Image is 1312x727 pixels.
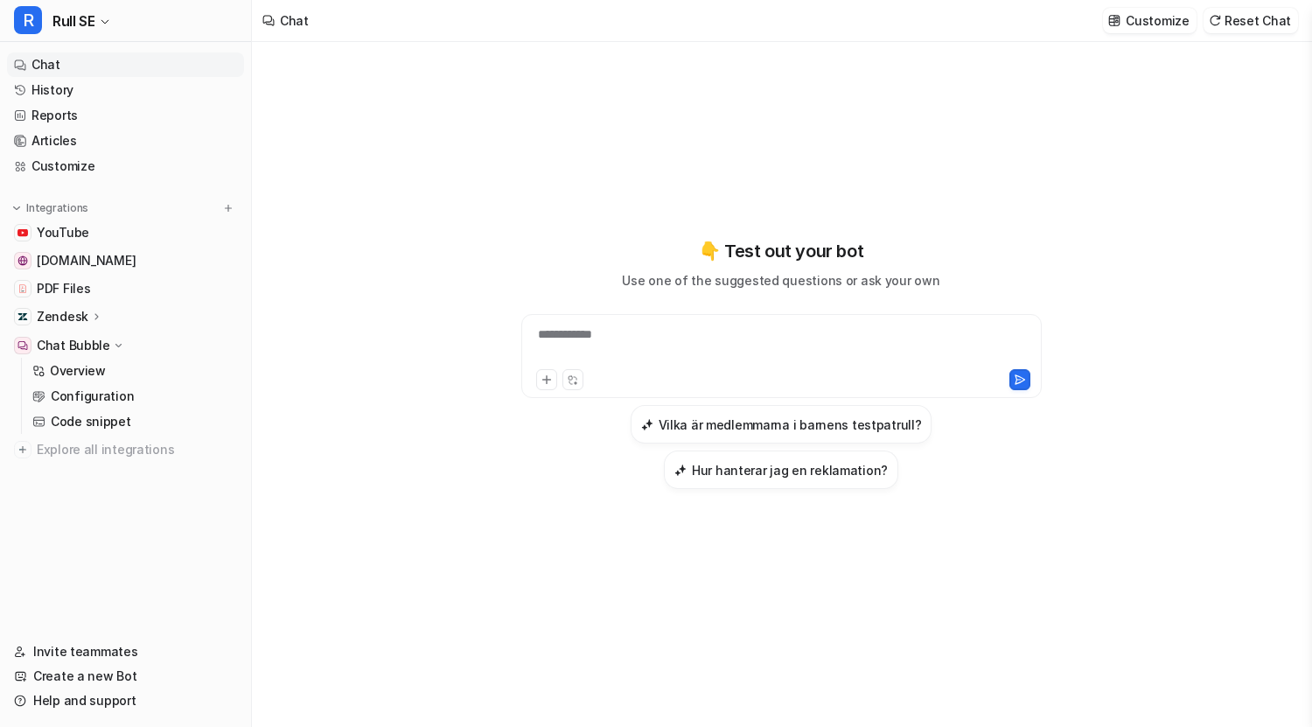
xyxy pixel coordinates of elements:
[17,311,28,322] img: Zendesk
[699,238,863,264] p: 👇 Test out your bot
[7,199,94,217] button: Integrations
[7,248,244,273] a: www.rull.se[DOMAIN_NAME]
[664,451,898,489] button: Hur hanterar jag en reklamation?Hur hanterar jag en reklamation?
[692,461,888,479] h3: Hur hanterar jag en reklamation?
[222,202,234,214] img: menu_add.svg
[1103,8,1196,33] button: Customize
[51,388,134,405] p: Configuration
[7,220,244,245] a: YouTubeYouTube
[622,271,939,290] p: Use one of the suggested questions or ask your own
[7,664,244,689] a: Create a new Bot
[17,227,28,238] img: YouTube
[1204,8,1298,33] button: Reset Chat
[280,11,309,30] div: Chat
[7,154,244,178] a: Customize
[7,689,244,713] a: Help and support
[37,252,136,269] span: [DOMAIN_NAME]
[14,441,31,458] img: explore all integrations
[7,276,244,301] a: PDF FilesPDF Files
[51,413,131,430] p: Code snippet
[10,202,23,214] img: expand menu
[1126,11,1189,30] p: Customize
[674,464,687,477] img: Hur hanterar jag en reklamation?
[7,640,244,664] a: Invite teammates
[37,436,237,464] span: Explore all integrations
[641,418,653,431] img: Vilka är medlemmarna i barnens testpatrull?
[50,362,106,380] p: Overview
[26,201,88,215] p: Integrations
[7,129,244,153] a: Articles
[1209,14,1221,27] img: reset
[7,78,244,102] a: History
[52,9,94,33] span: Rull SE
[25,409,244,434] a: Code snippet
[37,224,89,241] span: YouTube
[7,437,244,462] a: Explore all integrations
[631,405,932,444] button: Vilka är medlemmarna i barnens testpatrull?Vilka är medlemmarna i barnens testpatrull?
[7,52,244,77] a: Chat
[14,6,42,34] span: R
[17,340,28,351] img: Chat Bubble
[25,384,244,409] a: Configuration
[25,359,244,383] a: Overview
[37,308,88,325] p: Zendesk
[1108,14,1120,27] img: customize
[37,280,90,297] span: PDF Files
[17,283,28,294] img: PDF Files
[17,255,28,266] img: www.rull.se
[37,337,110,354] p: Chat Bubble
[659,416,922,434] h3: Vilka är medlemmarna i barnens testpatrull?
[7,103,244,128] a: Reports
